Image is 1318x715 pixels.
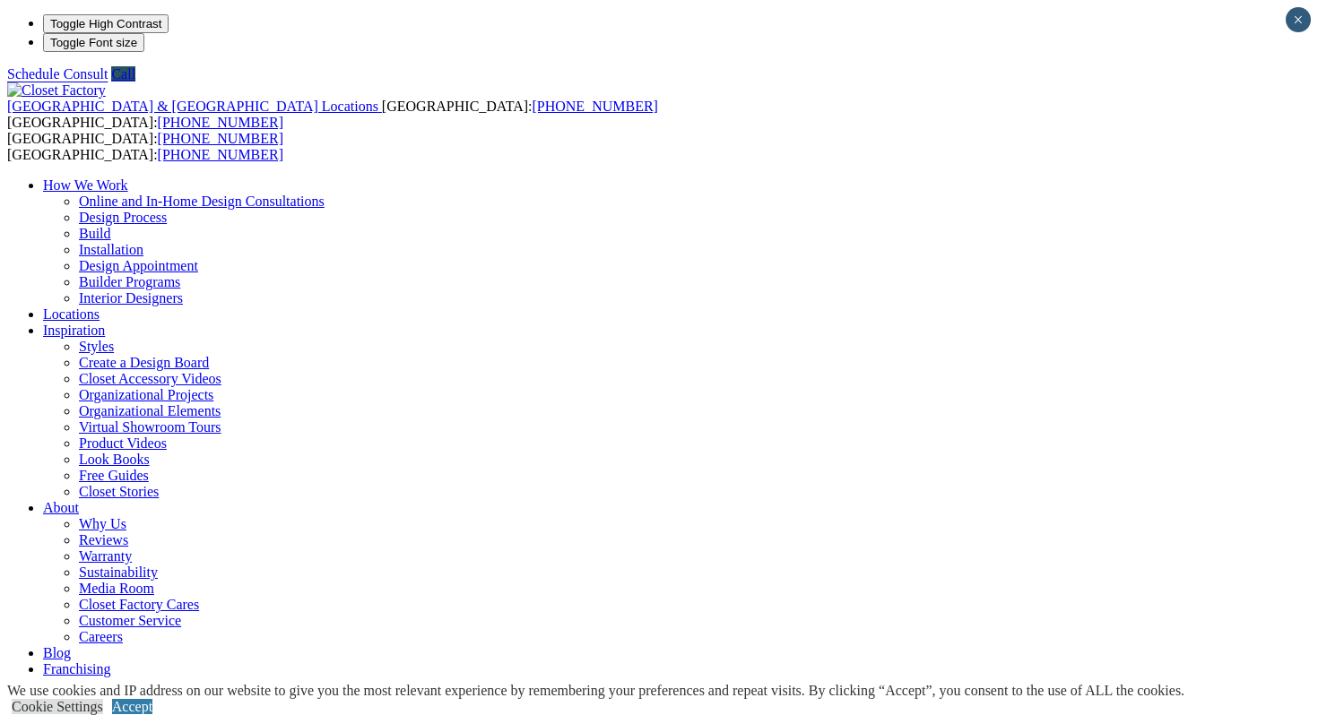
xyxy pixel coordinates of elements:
a: [PHONE_NUMBER] [158,147,283,162]
a: Online and In-Home Design Consultations [79,194,325,209]
span: [GEOGRAPHIC_DATA]: [GEOGRAPHIC_DATA]: [7,99,658,130]
a: Virtual Showroom Tours [79,419,221,435]
a: Sustainability [79,564,158,580]
a: How We Work [43,177,128,193]
a: Closet Accessory Videos [79,371,221,386]
a: Interior Designers [79,290,183,306]
a: Warranty [79,548,132,564]
a: About [43,500,79,515]
a: [GEOGRAPHIC_DATA] & [GEOGRAPHIC_DATA] Locations [7,99,382,114]
a: Create a Design Board [79,355,209,370]
button: Toggle High Contrast [43,14,169,33]
a: Accept [112,699,152,714]
img: Closet Factory [7,82,106,99]
a: Free Guides [79,468,149,483]
span: Toggle Font size [50,36,137,49]
a: Styles [79,339,114,354]
div: We use cookies and IP address on our website to give you the most relevant experience by remember... [7,683,1184,699]
a: Locations [43,306,100,322]
button: Toggle Font size [43,33,144,52]
a: Closet Factory Cares [79,597,199,612]
a: Inspiration [43,323,105,338]
a: Why Us [79,516,126,531]
a: Builder Programs [79,274,180,289]
a: Customer Service [79,613,181,628]
a: Schedule Consult [7,66,108,82]
a: Franchising [43,661,111,676]
a: Product Videos [79,435,167,451]
span: [GEOGRAPHIC_DATA] & [GEOGRAPHIC_DATA] Locations [7,99,378,114]
a: Blog [43,645,71,660]
a: [PHONE_NUMBER] [532,99,657,114]
a: Design Process [79,210,167,225]
a: Closet Stories [79,484,159,499]
a: Organizational Elements [79,403,221,418]
a: Build [79,226,111,241]
a: Careers [79,629,123,644]
a: Design Appointment [79,258,198,273]
a: Cookie Settings [12,699,103,714]
a: Media Room [79,581,154,596]
a: [PHONE_NUMBER] [158,115,283,130]
a: [PHONE_NUMBER] [158,131,283,146]
a: Organizational Projects [79,387,213,402]
span: [GEOGRAPHIC_DATA]: [GEOGRAPHIC_DATA]: [7,131,283,162]
button: Close [1286,7,1311,32]
a: Look Books [79,452,150,467]
a: Call [111,66,135,82]
span: Toggle High Contrast [50,17,161,30]
a: Reviews [79,532,128,547]
a: Installation [79,242,143,257]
